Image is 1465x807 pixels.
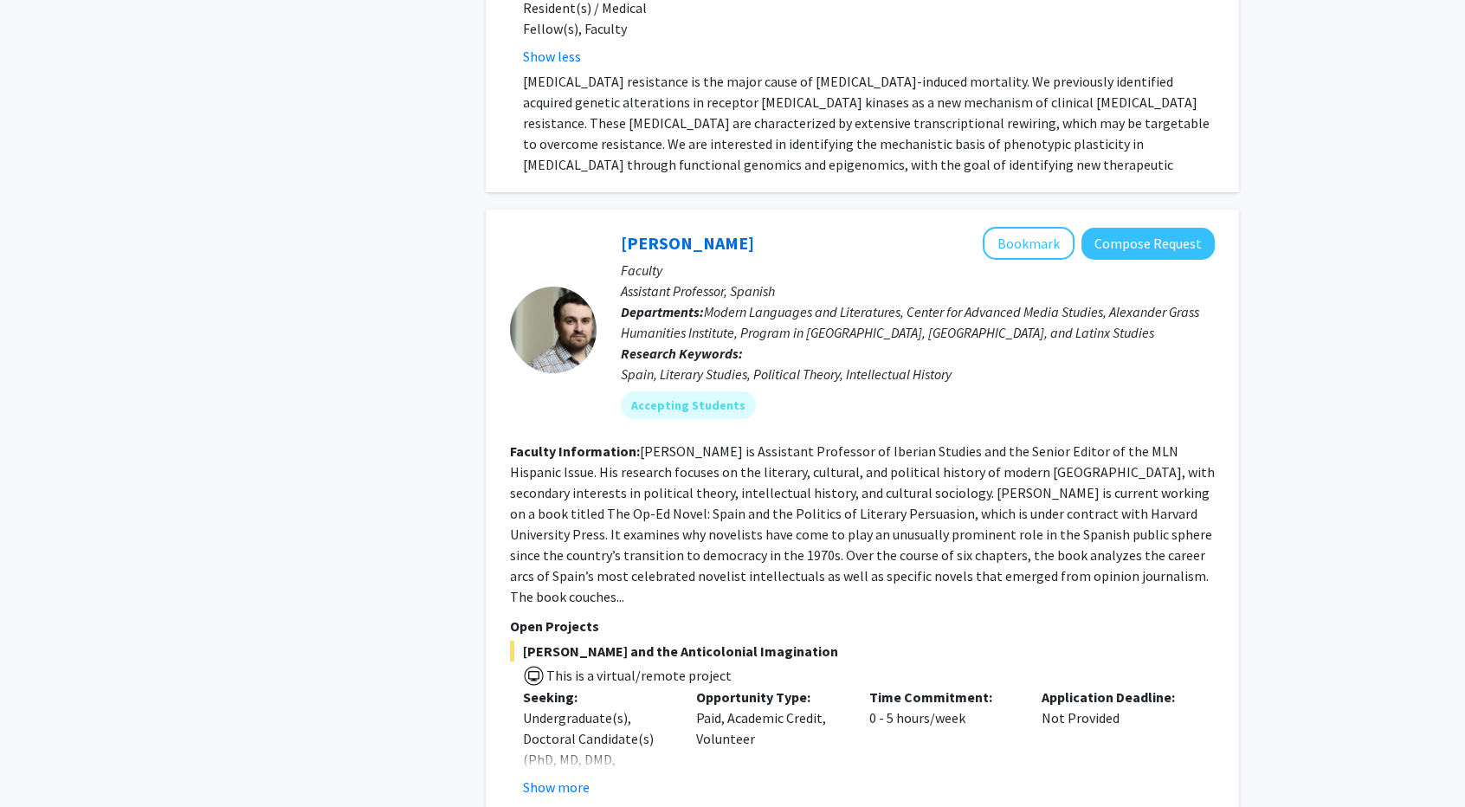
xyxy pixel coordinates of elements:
mat-chip: Accepting Students [621,391,756,419]
iframe: Chat [13,729,74,794]
b: Faculty Information: [510,442,640,460]
p: Time Commitment: [869,687,1016,707]
span: Modern Languages and Literatures, Center for Advanced Media Studies, Alexander Grass Humanities I... [621,303,1199,341]
span: This is a virtual/remote project [545,667,732,684]
p: Assistant Professor, Spanish [621,281,1215,301]
div: Spain, Literary Studies, Political Theory, Intellectual History [621,364,1215,384]
div: Undergraduate(s), Doctoral Candidate(s) (PhD, MD, DMD, PharmD, etc.) [523,707,670,791]
p: Open Projects [510,616,1215,636]
button: Show less [523,46,581,67]
p: Opportunity Type: [696,687,843,707]
span: [PERSON_NAME] and the Anticolonial Imagination [510,641,1215,662]
a: [PERSON_NAME] [621,232,754,254]
button: Add Becquer Seguin to Bookmarks [983,227,1075,260]
button: Compose Request to Becquer Seguin [1081,228,1215,260]
div: Paid, Academic Credit, Volunteer [683,687,856,797]
p: [MEDICAL_DATA] resistance is the major cause of [MEDICAL_DATA]-induced mortality. We previously i... [523,71,1215,196]
fg-read-more: [PERSON_NAME] is Assistant Professor of Iberian Studies and the Senior Editor of the MLN Hispanic... [510,442,1215,605]
p: Faculty [621,260,1215,281]
div: Not Provided [1029,687,1202,797]
p: Seeking: [523,687,670,707]
button: Show more [523,777,590,797]
b: Departments: [621,303,704,320]
p: Application Deadline: [1042,687,1189,707]
div: 0 - 5 hours/week [856,687,1029,797]
b: Research Keywords: [621,345,743,362]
